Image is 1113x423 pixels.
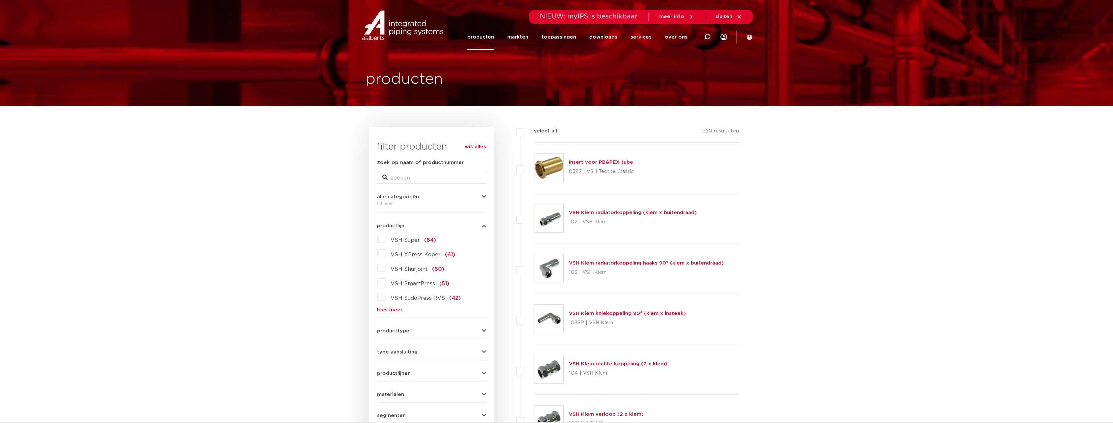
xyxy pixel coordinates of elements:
img: Thumbnail for Insert voor PB&PEX tube [535,154,563,182]
label: select all [524,127,557,135]
span: alle categorieën [377,194,419,199]
label: zoek op naam of productnummer [377,159,464,167]
a: VSH Klem rechte koppeling (2 x klem) [569,361,667,366]
a: VSH Klem radiatorkoppeling (klem x buitendraad) [569,210,697,215]
div: fittingen [377,199,486,207]
img: Thumbnail for VSH Klem rechte koppeling (2 x klem) [535,355,563,383]
a: VSH Klem verloop (2 x klem) [569,412,644,417]
a: lees meer [377,307,486,312]
p: 0382 | VSH Tectite Classic [569,166,634,177]
p: 102 | VSH Klem [569,217,697,227]
a: over ons [665,24,688,50]
img: Thumbnail for VSH Klem radiatorkoppeling (klem x buitendraad) [535,204,563,232]
span: materialen [377,392,404,397]
h1: producten [366,69,443,90]
span: VSH Shurjoint [391,267,428,272]
span: type aansluiting [377,350,418,354]
button: type aansluiting [377,350,486,354]
span: producttype [377,328,409,333]
button: producttype [377,328,486,333]
button: materialen [377,392,486,397]
span: VSH SudoPress RVS [391,296,445,301]
span: (61) [445,252,455,257]
span: (51) [439,281,449,286]
button: segmenten [377,413,486,418]
span: segmenten [377,413,406,418]
a: producten [467,24,494,50]
p: 104 | VSH Klem [569,368,667,379]
a: downloads [589,24,617,50]
h3: filter producten [377,140,486,154]
a: toepassingen [542,24,576,50]
span: (42) [449,296,461,301]
a: wis alles [465,143,486,151]
p: 103SP | VSH Klem [569,318,686,328]
p: 103 | VSH Klem [569,267,724,278]
a: markten [507,24,528,50]
span: NIEUW: myIPS is beschikbaar [540,13,638,20]
span: (60) [432,267,444,272]
a: services [630,24,652,50]
button: productlijn [377,223,486,228]
a: Insert voor PB&PEX tube [569,160,633,165]
input: zoeken [377,172,486,184]
a: VSH Klem radiatorkoppeling haaks 90° (klem x buitendraad) [569,261,724,266]
a: sluiten [716,14,742,20]
a: VSH Klem kniekoppeling 90° (klem x insteek) [569,311,686,316]
span: VSH XPress Koper [391,252,441,257]
nav: Menu [467,24,688,50]
span: sluiten [716,14,732,19]
img: Thumbnail for VSH Klem radiatorkoppeling haaks 90° (klem x buitendraad) [535,254,563,283]
span: VSH Super [391,238,420,243]
span: (64) [424,238,436,243]
span: meer info [659,14,684,19]
span: productlijn [377,223,404,228]
button: productlijnen [377,371,486,376]
span: VSH SmartPress [391,281,435,286]
p: 920 resultaten [702,127,739,137]
img: Thumbnail for VSH Klem kniekoppeling 90° (klem x insteek) [535,305,563,333]
button: alle categorieën [377,194,486,199]
span: productlijnen [377,371,411,376]
a: meer info [659,14,694,20]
